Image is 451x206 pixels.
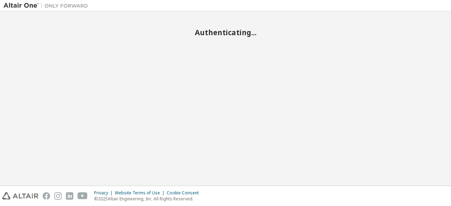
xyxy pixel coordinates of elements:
[78,192,88,200] img: youtube.svg
[167,190,203,196] div: Cookie Consent
[94,196,203,202] p: © 2025 Altair Engineering, Inc. All Rights Reserved.
[2,192,38,200] img: altair_logo.svg
[66,192,73,200] img: linkedin.svg
[4,2,92,9] img: Altair One
[115,190,167,196] div: Website Terms of Use
[94,190,115,196] div: Privacy
[4,28,447,37] h2: Authenticating...
[43,192,50,200] img: facebook.svg
[54,192,62,200] img: instagram.svg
